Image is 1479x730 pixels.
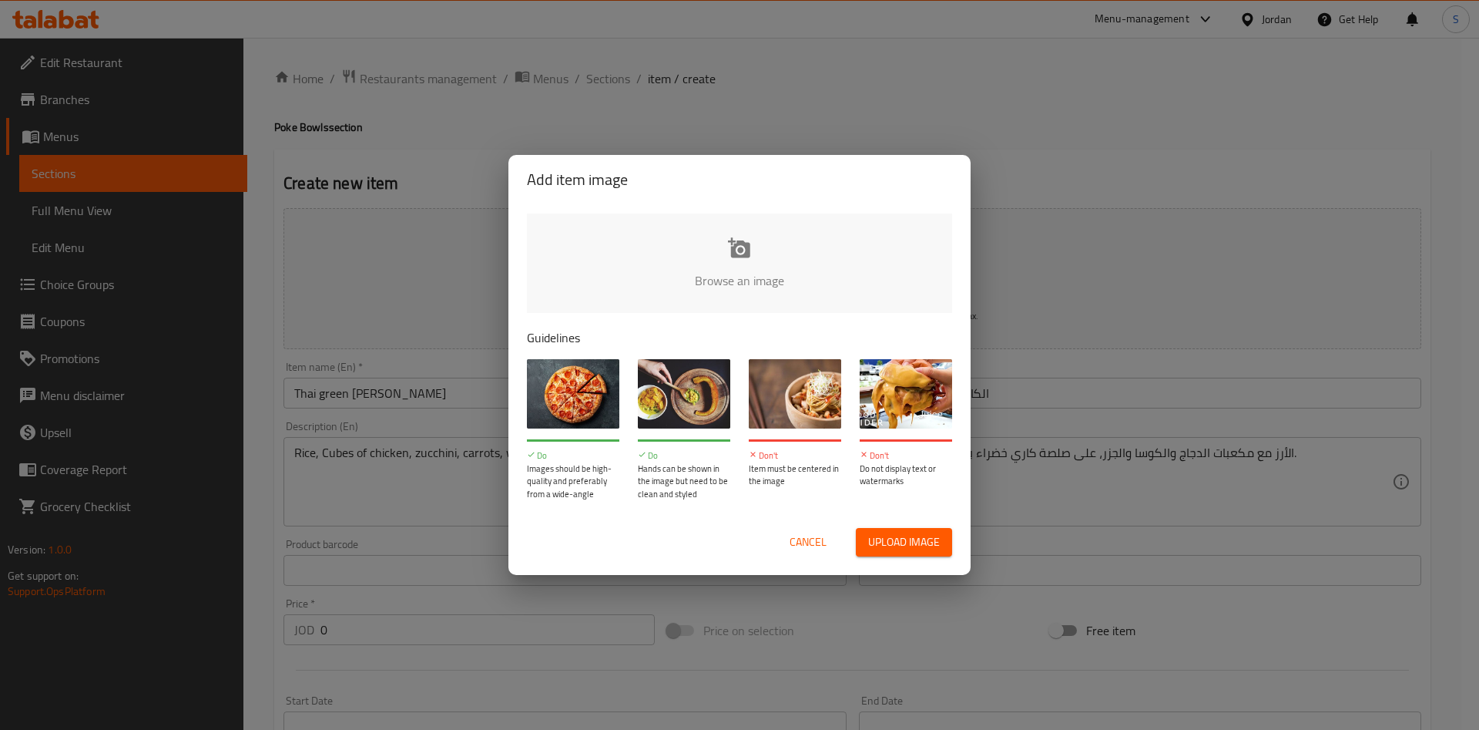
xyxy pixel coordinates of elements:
button: Upload image [856,528,952,557]
p: Don't [860,449,952,463]
img: guide-img-4@3x.jpg [860,359,952,429]
h2: Add item image [527,167,952,192]
p: Don't [749,449,841,463]
p: Guidelines [527,328,952,347]
span: Upload image [868,533,940,552]
img: guide-img-2@3x.jpg [638,359,730,429]
img: guide-img-1@3x.jpg [527,359,619,429]
button: Cancel [783,528,833,557]
p: Do [527,449,619,463]
p: Hands can be shown in the image but need to be clean and styled [638,463,730,501]
p: Do not display text or watermarks [860,463,952,488]
p: Images should be high-quality and preferably from a wide-angle [527,463,619,501]
p: Item must be centered in the image [749,463,841,488]
p: Do [638,449,730,463]
span: Cancel [790,533,827,552]
img: guide-img-3@3x.jpg [749,359,841,429]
